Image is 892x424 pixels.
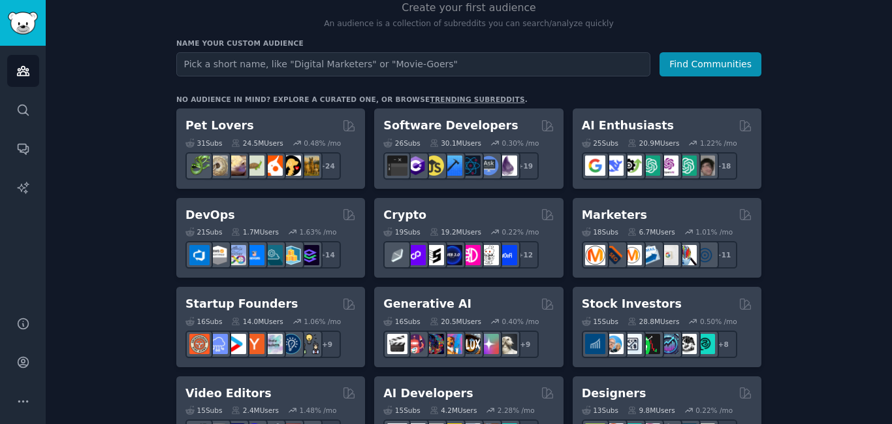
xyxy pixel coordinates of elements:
img: turtle [244,155,264,176]
div: 13 Sub s [582,406,618,415]
div: + 9 [313,331,341,358]
div: 0.48 % /mo [304,139,341,148]
div: 15 Sub s [383,406,420,415]
img: web3 [442,245,462,265]
div: 2.28 % /mo [498,406,535,415]
img: chatgpt_promptDesign [640,155,660,176]
img: AskComputerScience [479,155,499,176]
img: PlatformEngineers [299,245,319,265]
img: dividends [585,334,605,354]
div: 0.40 % /mo [502,317,539,326]
div: 20.9M Users [628,139,679,148]
img: OnlineMarketing [695,245,715,265]
img: googleads [658,245,678,265]
div: 15 Sub s [185,406,222,415]
img: elixir [497,155,517,176]
div: 4.2M Users [430,406,477,415]
div: 14.0M Users [231,317,283,326]
img: Trading [640,334,660,354]
div: 0.22 % /mo [695,406,733,415]
img: leopardgeckos [226,155,246,176]
img: DeepSeek [603,155,624,176]
h2: Video Editors [185,385,272,402]
img: ethstaker [424,245,444,265]
img: GoogleGeminiAI [585,155,605,176]
img: ycombinator [244,334,264,354]
img: DreamBooth [497,334,517,354]
h2: AI Developers [383,385,473,402]
h2: Pet Lovers [185,118,254,134]
div: 30.1M Users [430,139,481,148]
div: 0.22 % /mo [502,227,539,236]
img: starryai [479,334,499,354]
div: + 14 [313,241,341,269]
div: 1.7M Users [231,227,279,236]
div: 19 Sub s [383,227,420,236]
div: + 19 [511,152,539,180]
div: 25 Sub s [582,139,618,148]
img: swingtrading [677,334,697,354]
img: platformengineering [263,245,283,265]
div: 1.01 % /mo [695,227,733,236]
img: PetAdvice [281,155,301,176]
img: chatgpt_prompts_ [677,155,697,176]
div: 16 Sub s [383,317,420,326]
img: MarketingResearch [677,245,697,265]
div: 6.7M Users [628,227,675,236]
img: indiehackers [263,334,283,354]
img: dalle2 [406,334,426,354]
img: dogbreed [299,155,319,176]
img: GummySearch logo [8,12,38,35]
div: 24.5M Users [231,139,283,148]
img: ArtificalIntelligence [695,155,715,176]
div: 0.30 % /mo [502,139,539,148]
div: 2.4M Users [231,406,279,415]
img: StocksAndTrading [658,334,678,354]
img: AWS_Certified_Experts [208,245,228,265]
img: SaaS [208,334,228,354]
div: + 24 [313,152,341,180]
div: + 11 [710,241,737,269]
h2: AI Enthusiasts [582,118,674,134]
img: ballpython [208,155,228,176]
h2: DevOps [185,207,235,223]
img: EntrepreneurRideAlong [189,334,210,354]
div: 28.8M Users [628,317,679,326]
input: Pick a short name, like "Digital Marketers" or "Movie-Goers" [176,52,650,76]
div: 21 Sub s [185,227,222,236]
img: AItoolsCatalog [622,155,642,176]
img: growmybusiness [299,334,319,354]
img: CryptoNews [479,245,499,265]
h3: Name your custom audience [176,39,761,48]
div: 18 Sub s [582,227,618,236]
img: ethfinance [387,245,407,265]
div: 1.48 % /mo [300,406,337,415]
img: iOSProgramming [442,155,462,176]
img: learnjavascript [424,155,444,176]
div: + 8 [710,331,737,358]
div: 20.5M Users [430,317,481,326]
div: 1.63 % /mo [300,227,337,236]
img: software [387,155,407,176]
div: 1.06 % /mo [304,317,341,326]
h2: Software Developers [383,118,518,134]
h2: Designers [582,385,646,402]
img: csharp [406,155,426,176]
h2: Marketers [582,207,647,223]
img: 0xPolygon [406,245,426,265]
img: Forex [622,334,642,354]
img: ValueInvesting [603,334,624,354]
img: DevOpsLinks [244,245,264,265]
div: 26 Sub s [383,139,420,148]
div: 19.2M Users [430,227,481,236]
img: cockatiel [263,155,283,176]
p: An audience is a collection of subreddits you can search/analyze quickly [176,18,761,30]
img: herpetology [189,155,210,176]
img: defi_ [497,245,517,265]
img: azuredevops [189,245,210,265]
img: technicalanalysis [695,334,715,354]
img: Emailmarketing [640,245,660,265]
button: Find Communities [660,52,761,76]
img: aws_cdk [281,245,301,265]
img: reactnative [460,155,481,176]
